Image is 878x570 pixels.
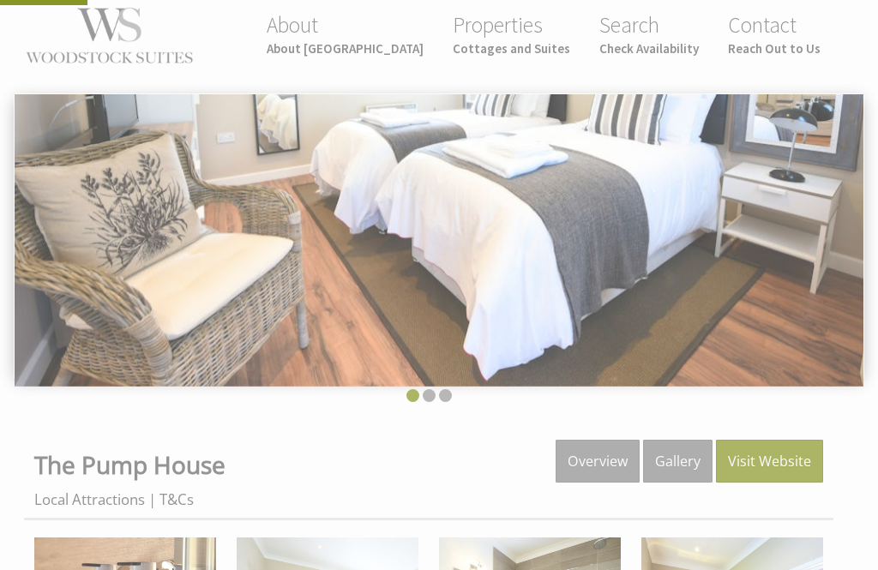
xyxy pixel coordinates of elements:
[267,40,424,57] small: About [GEOGRAPHIC_DATA]
[34,448,226,481] a: The Pump House
[453,40,570,57] small: Cottages and Suites
[453,11,570,57] a: PropertiesCottages and Suites
[716,440,823,483] a: Visit Website
[599,40,699,57] small: Check Availability
[267,11,424,57] a: AboutAbout [GEOGRAPHIC_DATA]
[159,489,194,509] a: T&Cs
[728,11,821,57] a: ContactReach Out to Us
[728,40,821,57] small: Reach Out to Us
[24,4,195,69] img: Woodstock Suites
[34,489,145,509] a: Local Attractions
[599,11,699,57] a: SearchCheck Availability
[643,440,713,483] a: Gallery
[556,440,640,483] a: Overview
